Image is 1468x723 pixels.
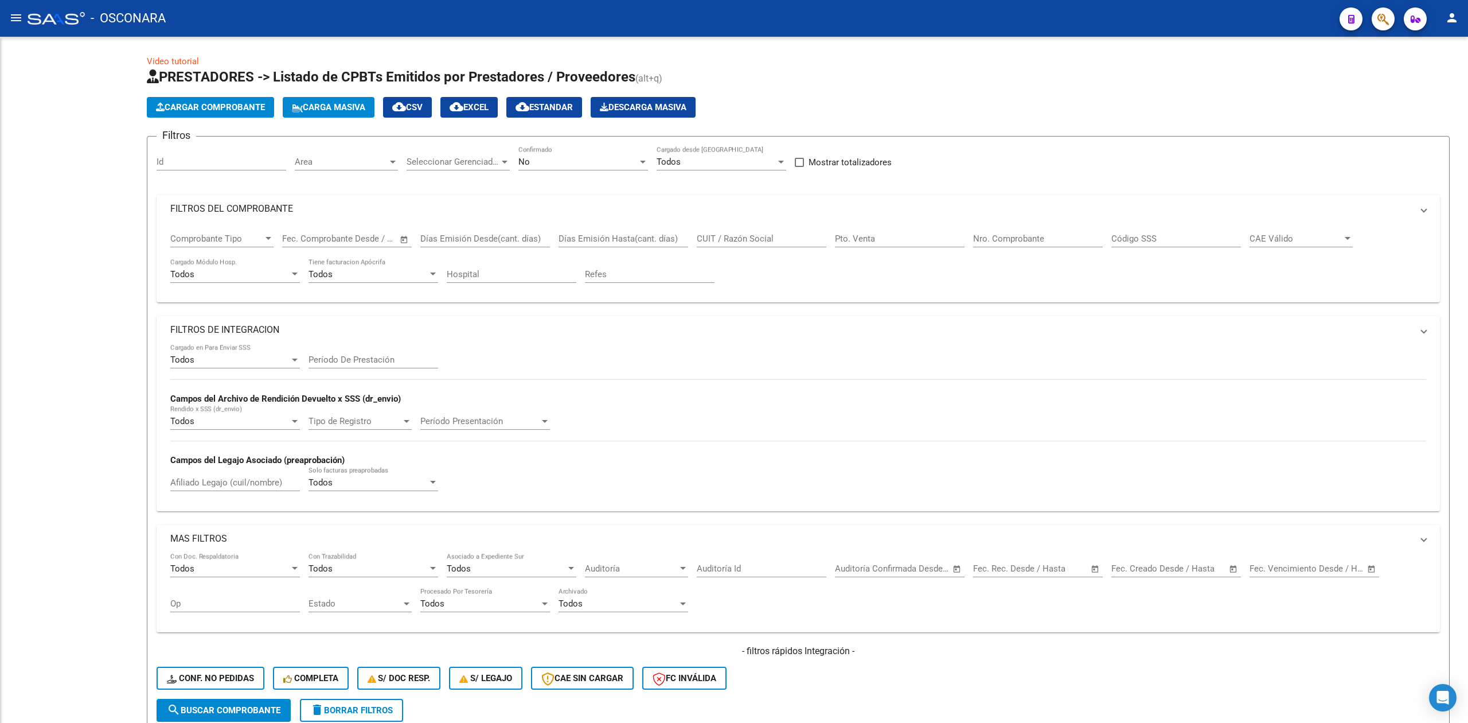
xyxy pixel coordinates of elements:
button: Open calendar [1365,562,1379,576]
span: Auditoría [585,563,678,574]
input: Start date [1111,563,1149,574]
span: Todos [309,269,333,279]
mat-icon: person [1445,11,1459,25]
span: Buscar Comprobante [167,705,280,716]
input: Start date [282,234,319,244]
span: Todos [170,563,194,574]
span: Tipo de Registro [309,416,401,426]
span: Todos [309,477,333,488]
span: (alt+q) [635,73,662,84]
input: Start date [835,563,872,574]
mat-panel-title: FILTROS DEL COMPROBANTE [170,203,1412,215]
input: Start date [973,563,1010,574]
span: Seleccionar Gerenciador [407,157,499,167]
input: End date [1297,563,1353,574]
input: End date [883,563,938,574]
button: Carga Masiva [283,97,374,118]
input: Start date [1250,563,1287,574]
mat-panel-title: FILTROS DE INTEGRACION [170,324,1412,336]
span: CAE Válido [1250,234,1342,244]
span: Todos [657,157,681,167]
mat-panel-title: MAS FILTROS [170,532,1412,545]
div: FILTROS DEL COMPROBANTE [157,223,1440,303]
input: End date [1159,563,1215,574]
span: Borrar Filtros [310,705,393,716]
span: - OSCONARA [91,6,166,31]
span: S/ legajo [459,673,512,683]
div: Open Intercom Messenger [1429,684,1457,712]
span: PRESTADORES -> Listado de CPBTs Emitidos por Prestadores / Proveedores [147,69,635,85]
strong: Campos del Legajo Asociado (preaprobación) [170,455,345,465]
mat-icon: menu [9,11,23,25]
span: CSV [392,102,423,112]
mat-expansion-panel-header: FILTROS DEL COMPROBANTE [157,195,1440,223]
span: Carga Masiva [292,102,365,112]
span: Estandar [516,102,573,112]
strong: Campos del Archivo de Rendición Devuelto x SSS (dr_envio) [170,394,401,404]
button: FC Inválida [642,667,727,690]
span: No [518,157,530,167]
input: End date [330,234,385,244]
mat-icon: cloud_download [392,100,406,114]
span: Todos [559,598,583,609]
span: EXCEL [450,102,489,112]
span: Todos [170,269,194,279]
button: Cargar Comprobante [147,97,274,118]
span: CAE SIN CARGAR [541,673,623,683]
span: Todos [170,355,194,365]
div: FILTROS DE INTEGRACION [157,344,1440,511]
app-download-masive: Descarga masiva de comprobantes (adjuntos) [591,97,696,118]
mat-icon: cloud_download [516,100,529,114]
span: Todos [447,563,471,574]
mat-icon: cloud_download [450,100,463,114]
span: Estado [309,598,401,609]
button: Conf. no pedidas [157,667,264,690]
span: Todos [170,416,194,426]
span: Completa [283,673,338,683]
input: End date [1021,563,1076,574]
button: Open calendar [951,562,964,576]
button: Buscar Comprobante [157,699,291,722]
span: Todos [420,598,444,609]
span: Conf. no pedidas [167,673,254,683]
button: S/ legajo [449,667,522,690]
span: Comprobante Tipo [170,234,263,244]
mat-expansion-panel-header: MAS FILTROS [157,525,1440,553]
button: Borrar Filtros [300,699,403,722]
div: MAS FILTROS [157,553,1440,633]
button: Open calendar [1227,562,1240,576]
button: CAE SIN CARGAR [531,667,634,690]
a: Video tutorial [147,56,199,67]
mat-icon: delete [310,703,324,717]
h3: Filtros [157,127,196,143]
span: FC Inválida [653,673,716,683]
button: EXCEL [440,97,498,118]
span: Todos [309,563,333,574]
button: Estandar [506,97,582,118]
span: Mostrar totalizadores [809,156,892,169]
button: Open calendar [398,233,411,246]
span: S/ Doc Resp. [368,673,431,683]
span: Período Presentación [420,416,540,426]
h4: - filtros rápidos Integración - [157,645,1440,658]
span: Area [295,157,388,167]
button: CSV [383,97,432,118]
button: Completa [273,667,349,690]
button: Descarga Masiva [591,97,696,118]
mat-expansion-panel-header: FILTROS DE INTEGRACION [157,316,1440,344]
mat-icon: search [167,703,181,717]
span: Cargar Comprobante [156,102,265,112]
button: Open calendar [1089,562,1102,576]
span: Descarga Masiva [600,102,686,112]
button: S/ Doc Resp. [357,667,441,690]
